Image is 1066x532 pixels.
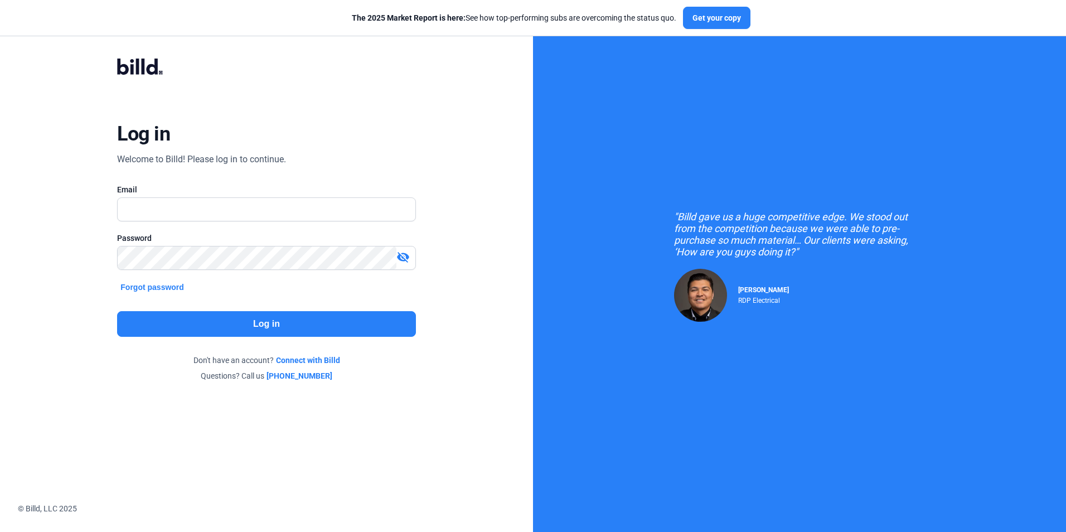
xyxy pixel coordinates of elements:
div: Questions? Call us [117,370,415,381]
div: Log in [117,122,170,146]
div: "Billd gave us a huge competitive edge. We stood out from the competition because we were able to... [674,211,925,258]
button: Forgot password [117,281,187,293]
div: See how top-performing subs are overcoming the status quo. [352,12,676,23]
button: Log in [117,311,415,337]
button: Get your copy [683,7,750,29]
img: Raul Pacheco [674,269,727,322]
div: Welcome to Billd! Please log in to continue. [117,153,286,166]
span: The 2025 Market Report is here: [352,13,466,22]
div: Password [117,233,415,244]
span: [PERSON_NAME] [738,286,789,294]
a: [PHONE_NUMBER] [266,370,332,381]
a: Connect with Billd [276,355,340,366]
div: RDP Electrical [738,294,789,304]
div: Email [117,184,415,195]
mat-icon: visibility_off [396,250,410,264]
div: Don't have an account? [117,355,415,366]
